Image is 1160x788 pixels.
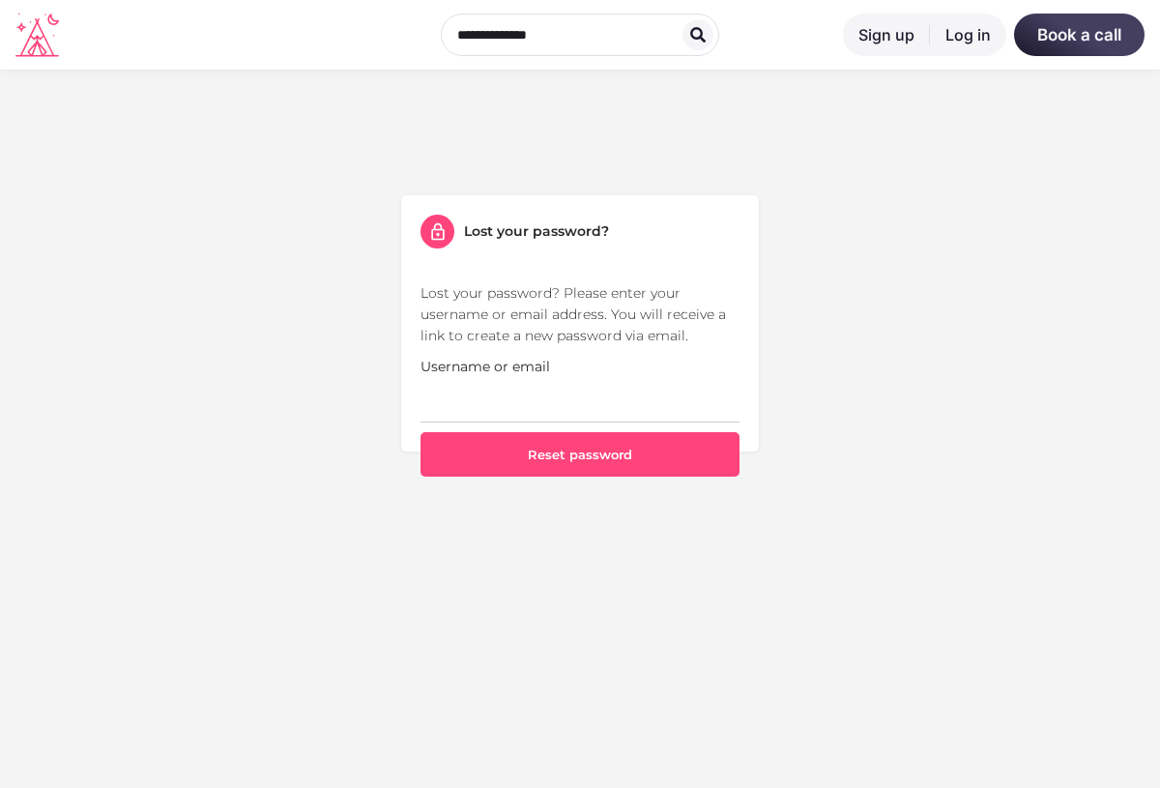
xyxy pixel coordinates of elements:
a: Sign up [843,14,930,56]
a: Book a call [1014,14,1145,56]
p: Lost your password? Please enter your username or email address. You will receive a link to creat... [420,282,739,346]
a: Log in [930,14,1006,56]
button: Reset password [420,432,739,477]
h5: Lost your password? [464,221,609,241]
label: Username or email [420,356,550,377]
